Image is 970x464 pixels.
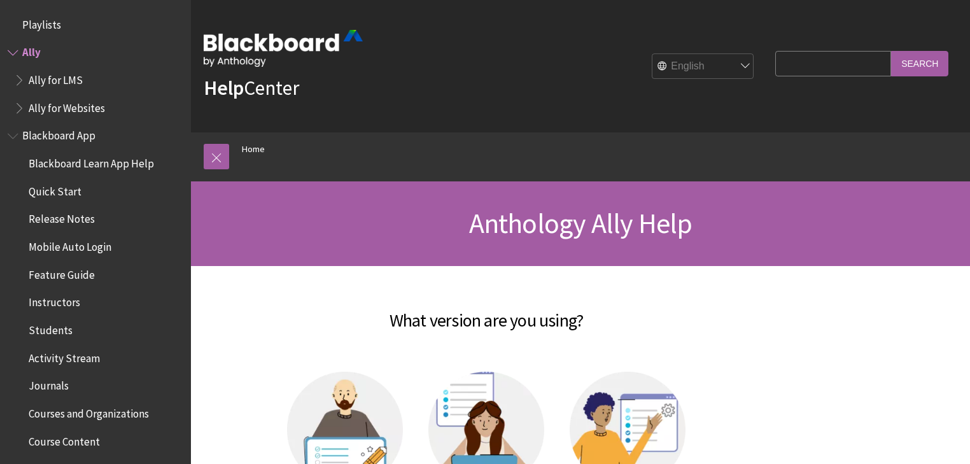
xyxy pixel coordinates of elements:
span: Playlists [22,14,61,31]
span: Ally for LMS [29,69,83,87]
span: Instructors [29,292,80,309]
span: Anthology Ally Help [469,206,692,241]
span: Mobile Auto Login [29,236,111,253]
nav: Book outline for Anthology Ally Help [8,42,183,119]
a: HelpCenter [204,75,299,101]
span: Students [29,320,73,337]
span: Course Content [29,431,100,448]
span: Ally [22,42,41,59]
a: Home [242,141,265,157]
input: Search [891,51,948,76]
select: Site Language Selector [652,54,754,80]
span: Blackboard App [22,125,95,143]
span: Journals [29,376,69,393]
span: Ally for Websites [29,97,105,115]
h2: What version are you using? [204,292,769,334]
img: Blackboard by Anthology [204,30,363,67]
span: Courses and Organizations [29,403,149,420]
span: Quick Start [29,181,81,198]
span: Activity Stream [29,348,100,365]
span: Release Notes [29,209,95,226]
nav: Book outline for Playlists [8,14,183,36]
span: Blackboard Learn App Help [29,153,154,170]
span: Feature Guide [29,264,95,281]
strong: Help [204,75,244,101]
